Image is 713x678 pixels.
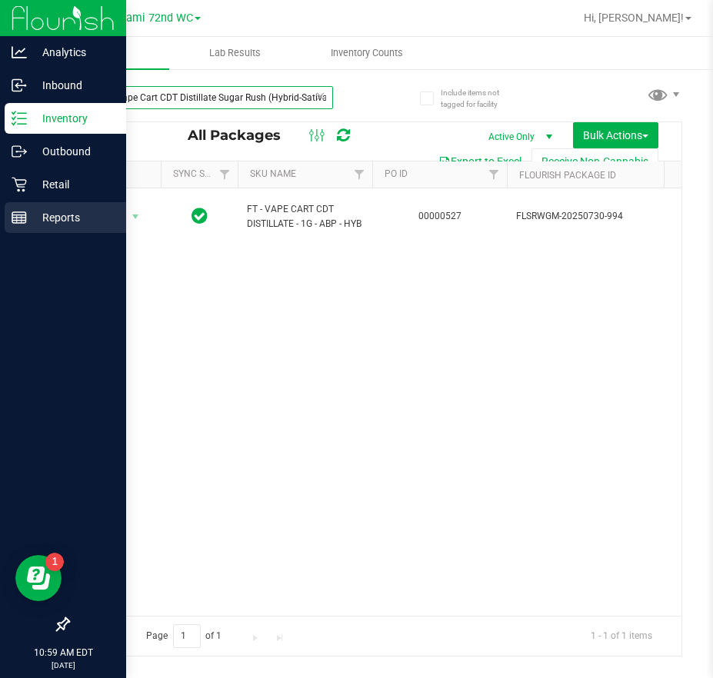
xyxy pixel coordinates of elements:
[113,12,193,25] span: Miami 72nd WC
[12,45,27,60] inline-svg: Analytics
[27,175,119,194] p: Retail
[584,12,684,24] span: Hi, [PERSON_NAME]!
[428,148,531,174] button: Export to Excel
[301,37,433,69] a: Inventory Counts
[126,206,145,228] span: select
[516,209,667,224] span: FLSRWGM-20250730-994
[583,129,648,141] span: Bulk Actions
[519,170,616,181] a: Flourish Package ID
[212,161,238,188] a: Filter
[173,624,201,648] input: 1
[481,161,507,188] a: Filter
[7,660,119,671] p: [DATE]
[12,144,27,159] inline-svg: Outbound
[12,111,27,126] inline-svg: Inventory
[12,78,27,93] inline-svg: Inbound
[250,168,296,179] a: SKU Name
[188,127,296,144] span: All Packages
[385,168,408,179] a: PO ID
[418,211,461,221] a: 00000527
[12,210,27,225] inline-svg: Reports
[12,177,27,192] inline-svg: Retail
[247,202,363,231] span: FT - VAPE CART CDT DISTILLATE - 1G - ABP - HYB
[578,624,665,647] span: 1 - 1 of 1 items
[15,555,62,601] iframe: Resource center
[188,46,282,60] span: Lab Results
[173,168,232,179] a: Sync Status
[27,208,119,227] p: Reports
[310,46,424,60] span: Inventory Counts
[573,122,658,148] button: Bulk Actions
[27,142,119,161] p: Outbound
[7,646,119,660] p: 10:59 AM EDT
[45,553,64,571] iframe: Resource center unread badge
[315,86,326,106] span: Clear
[531,148,658,174] button: Receive Non-Cannabis
[192,205,208,227] span: In Sync
[169,37,302,69] a: Lab Results
[347,161,372,188] a: Filter
[68,86,333,109] input: Search Package ID, Item Name, SKU, Lot or Part Number...
[27,76,119,95] p: Inbound
[27,43,119,61] p: Analytics
[133,624,235,648] span: Page of 1
[441,87,518,110] span: Include items not tagged for facility
[27,109,119,128] p: Inventory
